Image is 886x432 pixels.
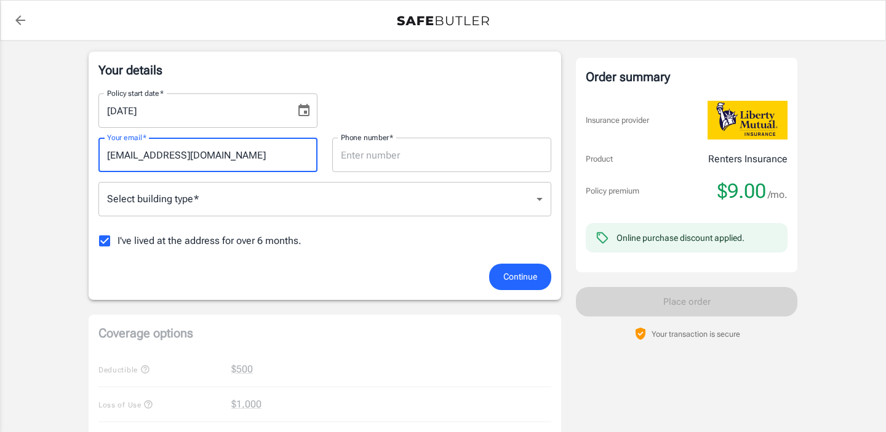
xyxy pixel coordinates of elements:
img: Back to quotes [397,16,489,26]
p: Renters Insurance [708,152,788,167]
label: Policy start date [107,88,164,98]
span: Continue [503,269,537,285]
p: Policy premium [586,185,639,197]
p: Insurance provider [586,114,649,127]
a: back to quotes [8,8,33,33]
img: Liberty Mutual [708,101,788,139]
label: Your email [107,132,146,143]
div: Online purchase discount applied. [617,232,744,244]
label: Phone number [341,132,393,143]
p: Your details [98,61,551,79]
input: MM/DD/YYYY [98,93,287,128]
p: Your transaction is secure [652,328,740,340]
button: Choose date, selected date is Sep 4, 2025 [292,98,316,123]
span: $9.00 [717,179,766,203]
input: Enter email [98,138,317,172]
span: I've lived at the address for over 6 months. [118,234,301,248]
input: Enter number [332,138,551,172]
p: Product [586,153,613,165]
span: /mo. [768,186,788,203]
div: Order summary [586,68,788,86]
button: Continue [489,264,551,290]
